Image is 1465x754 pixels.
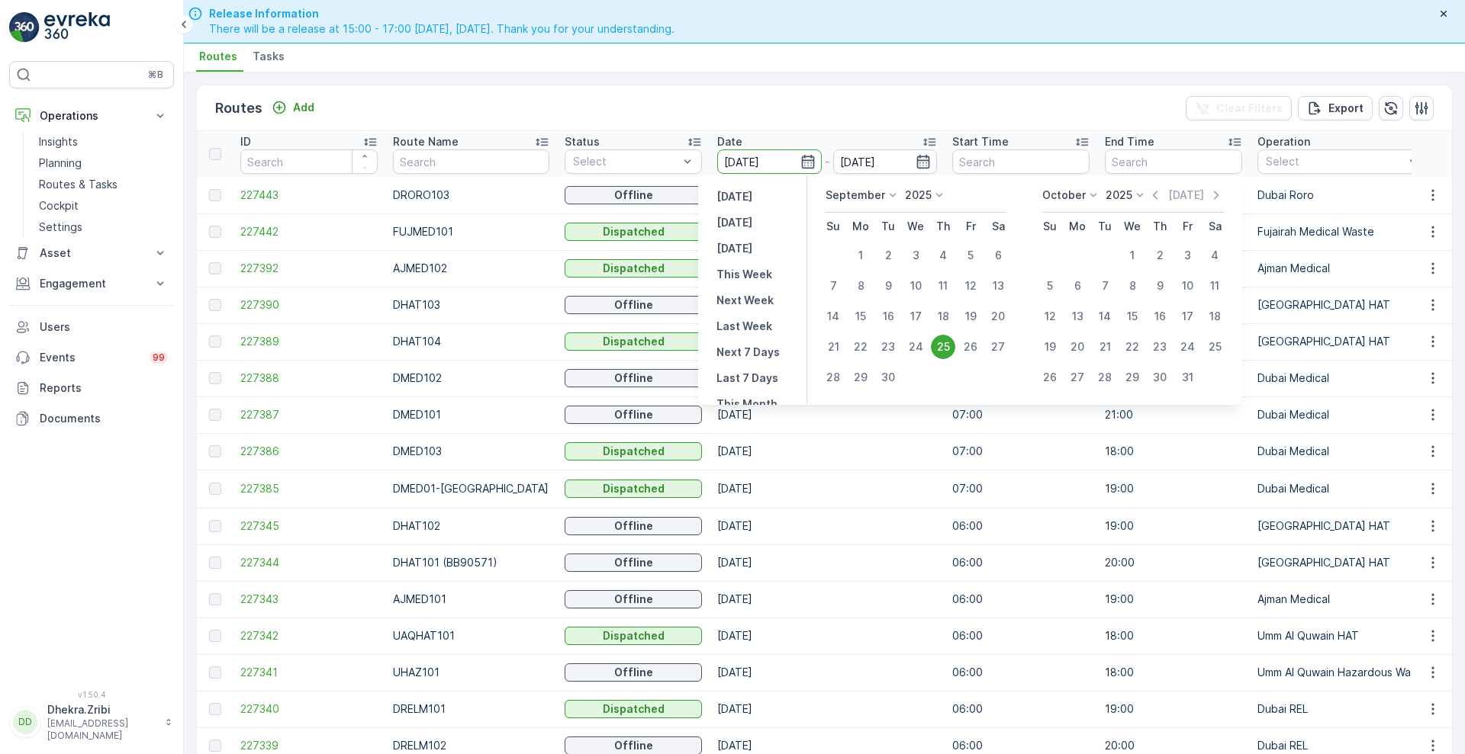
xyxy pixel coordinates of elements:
p: 07:00 [952,407,1090,422]
p: This Week [716,267,772,282]
img: logo [9,12,40,43]
td: [DATE] [710,433,945,470]
p: Insights [39,134,78,149]
p: 20:00 [1105,738,1242,753]
button: Last 7 Days [710,369,784,387]
button: Offline [565,553,702,572]
p: FUJMED101 [393,224,549,239]
p: Routes [215,98,262,119]
div: 9 [1148,274,1172,298]
div: 2 [1148,243,1172,268]
input: dd/mm/yyyy [717,149,822,174]
th: Thursday [1146,213,1174,240]
th: Wednesday [1119,213,1146,240]
a: Cockpit [33,195,174,217]
div: Toggle Row Selected [209,666,221,679]
button: Clear Filters [1186,96,1292,120]
p: 06:00 [952,518,1090,534]
button: Engagement [9,268,174,299]
div: 26 [1038,365,1062,390]
p: Route Name [393,134,459,149]
p: Dubai Medical [1257,371,1428,386]
div: 30 [876,365,900,390]
input: Search [240,149,378,174]
span: Tasks [253,49,285,64]
a: 227387 [240,407,378,422]
span: 227385 [240,481,378,496]
input: Search [1105,149,1242,174]
p: 06:00 [952,628,1090,643]
span: 227340 [240,701,378,717]
a: 227341 [240,665,378,680]
button: Dispatched [565,332,702,351]
div: 27 [986,335,1010,359]
div: 29 [1120,365,1145,390]
p: Dispatched [603,628,665,643]
p: ⌘B [148,69,163,81]
p: October [1042,188,1086,203]
div: 12 [1038,304,1062,329]
button: Next Week [710,291,780,310]
input: dd/mm/yyyy [833,149,938,174]
div: 3 [903,243,928,268]
p: Dubai Medical [1257,444,1428,459]
div: 5 [958,243,983,268]
td: [DATE] [710,508,945,544]
p: Operations [40,108,143,124]
p: DHAT103 [393,297,549,313]
p: Offline [614,738,653,753]
p: [GEOGRAPHIC_DATA] HAT [1257,555,1428,570]
div: 3 [1175,243,1199,268]
a: Planning [33,152,174,174]
p: Routes & Tasks [39,177,118,192]
p: 2025 [905,188,932,203]
div: 23 [876,335,900,359]
p: DRORO103 [393,188,549,203]
div: 23 [1148,335,1172,359]
p: Operation [1257,134,1310,149]
a: 227443 [240,188,378,203]
button: Dispatched [565,223,702,241]
p: UAQHAT101 [393,628,549,643]
p: Documents [40,411,168,426]
button: This Week [710,265,778,284]
div: 31 [1175,365,1199,390]
p: AJMED101 [393,592,549,607]
p: Status [565,134,600,149]
div: Toggle Row Selected [209,299,221,311]
p: 06:00 [952,555,1090,570]
th: Friday [957,213,984,240]
div: Toggle Row Selected [209,703,221,715]
div: 7 [821,274,845,298]
p: Offline [614,407,653,422]
div: 7 [1093,274,1117,298]
span: 227392 [240,261,378,276]
p: Ajman Medical [1257,261,1428,276]
button: Asset [9,238,174,268]
div: 21 [821,335,845,359]
p: DMED01-[GEOGRAPHIC_DATA] [393,481,549,496]
button: Offline [565,590,702,608]
p: Offline [614,665,653,680]
div: Toggle Row Selected [209,335,221,348]
div: Toggle Row Selected [209,740,221,752]
p: DHAT102 [393,518,549,534]
button: Yesterday [710,188,758,206]
p: Dhekra.Zribi [47,702,157,717]
p: Asset [40,245,143,261]
p: - [825,152,830,171]
p: [GEOGRAPHIC_DATA] HAT [1257,297,1428,313]
div: Toggle Row Selected [209,409,221,421]
a: 227442 [240,224,378,239]
th: Tuesday [1091,213,1119,240]
div: 11 [1203,274,1227,298]
div: Toggle Row Selected [209,483,221,495]
a: 227343 [240,592,378,607]
p: [GEOGRAPHIC_DATA] HAT [1257,518,1428,534]
p: ID [240,134,251,149]
p: 06:00 [952,701,1090,717]
th: Monday [847,213,874,240]
div: 19 [958,304,983,329]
